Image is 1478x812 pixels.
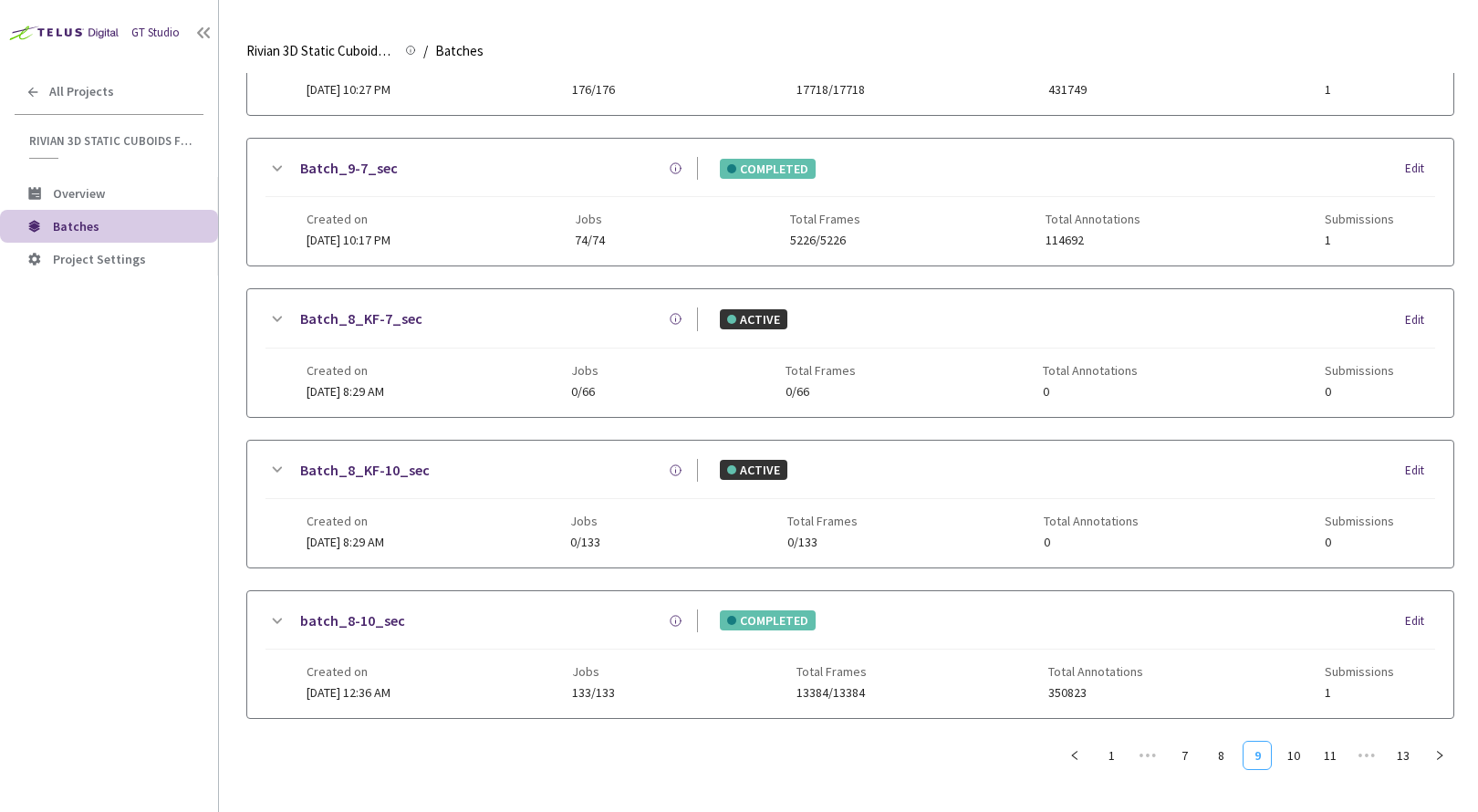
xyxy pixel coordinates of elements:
[307,383,384,400] span: [DATE] 8:29 AM
[1325,514,1394,528] span: Submissions
[307,664,390,679] span: Created on
[787,536,858,549] span: 0/133
[1098,742,1125,769] a: 1
[435,40,484,62] span: Batches
[1425,741,1454,770] li: Next Page
[1325,212,1394,226] span: Submissions
[1325,686,1394,700] span: 1
[307,232,390,248] span: [DATE] 10:17 PM
[796,83,867,97] span: 17718/17718
[1325,61,1394,76] span: Submissions
[1244,742,1271,769] a: 9
[131,24,180,42] div: GT Studio
[1048,83,1143,97] span: 431749
[247,289,1453,416] div: Batch_8_KF-7_secACTIVEEditCreated on[DATE] 8:29 AMJobs0/66Total Frames0/66Total Annotations0Submi...
[1352,741,1381,770] li: Next 5 Pages
[1325,385,1394,399] span: 0
[1390,742,1417,769] a: 13
[787,514,858,528] span: Total Frames
[1043,385,1138,399] span: 0
[1280,742,1307,769] a: 10
[53,185,105,202] span: Overview
[300,609,405,632] a: batch_8-10_sec
[1325,363,1394,378] span: Submissions
[1405,311,1435,329] div: Edit
[1405,612,1435,630] div: Edit
[1325,536,1394,549] span: 0
[307,81,390,98] span: [DATE] 10:27 PM
[572,686,615,700] span: 133/133
[49,84,114,99] span: All Projects
[796,664,867,679] span: Total Frames
[53,218,99,234] span: Batches
[790,234,860,247] span: 5226/5226
[246,40,394,62] span: Rivian 3D Static Cuboids fixed[2024-25]
[1048,61,1143,76] span: Total Annotations
[1060,741,1089,770] li: Previous Page
[1046,212,1140,226] span: Total Annotations
[307,684,390,701] span: [DATE] 12:36 AM
[1389,741,1418,770] li: 13
[1171,742,1198,769] a: 7
[1405,160,1435,178] div: Edit
[572,664,615,679] span: Jobs
[571,363,598,378] span: Jobs
[786,385,856,399] span: 0/66
[247,441,1453,567] div: Batch_8_KF-10_secACTIVEEditCreated on[DATE] 8:29 AMJobs0/133Total Frames0/133Total Annotations0Su...
[575,234,605,247] span: 74/74
[307,514,384,528] span: Created on
[29,133,193,149] span: Rivian 3D Static Cuboids fixed[2024-25]
[1425,741,1454,770] button: right
[1405,462,1435,480] div: Edit
[1048,686,1143,700] span: 350823
[796,61,867,76] span: Total Frames
[300,307,422,330] a: Batch_8_KF-7_sec
[1097,741,1126,770] li: 1
[570,514,600,528] span: Jobs
[1325,664,1394,679] span: Submissions
[1044,514,1139,528] span: Total Annotations
[1279,741,1308,770] li: 10
[786,363,856,378] span: Total Frames
[796,686,867,700] span: 13384/13384
[1133,741,1162,770] span: •••
[570,536,600,549] span: 0/133
[1046,234,1140,247] span: 114692
[247,591,1453,718] div: batch_8-10_secCOMPLETEDEditCreated on[DATE] 12:36 AMJobs133/133Total Frames13384/13384Total Annot...
[1133,741,1162,770] li: Previous 5 Pages
[572,83,615,97] span: 176/176
[1206,741,1235,770] li: 8
[423,40,428,62] li: /
[720,159,816,179] div: COMPLETED
[307,212,390,226] span: Created on
[1170,741,1199,770] li: 7
[1317,742,1344,769] a: 11
[1325,234,1394,247] span: 1
[1316,741,1345,770] li: 11
[571,385,598,399] span: 0/66
[300,459,430,482] a: Batch_8_KF-10_sec
[1243,741,1272,770] li: 9
[1044,536,1139,549] span: 0
[307,61,390,76] span: Created on
[1048,664,1143,679] span: Total Annotations
[307,363,384,378] span: Created on
[1069,750,1080,761] span: left
[790,212,860,226] span: Total Frames
[720,610,816,630] div: COMPLETED
[1060,741,1089,770] button: left
[300,157,398,180] a: Batch_9-7_sec
[1043,363,1138,378] span: Total Annotations
[575,212,605,226] span: Jobs
[1207,742,1234,769] a: 8
[1352,741,1381,770] span: •••
[307,534,384,550] span: [DATE] 8:29 AM
[1325,83,1394,97] span: 1
[247,139,1453,265] div: Batch_9-7_secCOMPLETEDEditCreated on[DATE] 10:17 PMJobs74/74Total Frames5226/5226Total Annotation...
[572,61,615,76] span: Jobs
[53,251,146,267] span: Project Settings
[720,460,787,480] div: ACTIVE
[720,309,787,329] div: ACTIVE
[1434,750,1445,761] span: right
